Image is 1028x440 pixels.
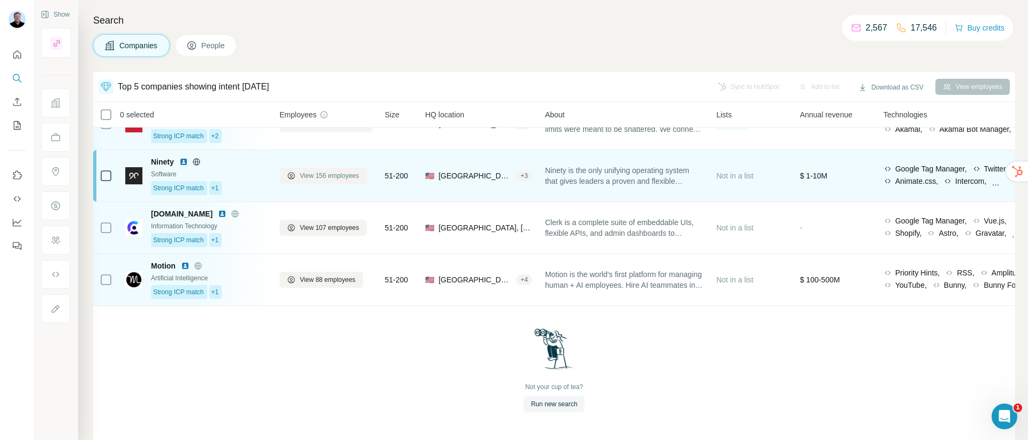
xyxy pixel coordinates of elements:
[545,217,704,238] span: Clerk is a complete suite of embeddable UIs, flexible APIs, and admin dashboards to authenticate ...
[1014,404,1022,412] span: 1
[179,158,188,166] img: LinkedIn logo
[895,124,923,135] span: Akamai,
[716,275,753,284] span: Not in a list
[883,109,927,120] span: Technologies
[911,21,937,34] p: 17,546
[93,13,1015,28] h4: Search
[545,165,704,187] span: Ninety is the only unifying operating system that gives leaders a proven and flexible approach to...
[300,171,359,181] span: View 156 employees
[800,223,803,232] span: -
[439,274,512,285] span: [GEOGRAPHIC_DATA], [US_STATE]
[211,287,219,297] span: +1
[866,21,887,34] p: 2,567
[9,213,26,232] button: Dashboard
[300,275,356,285] span: View 88 employees
[125,167,142,184] img: Logo of Ninety
[279,109,316,120] span: Employees
[800,275,840,284] span: $ 100-500M
[944,280,967,290] span: Bunny,
[153,183,204,193] span: Strong ICP match
[895,215,967,226] span: Google Tag Manager,
[279,220,367,236] button: View 107 employees
[9,166,26,185] button: Use Surfe on LinkedIn
[992,267,1027,278] span: Amplitude,
[425,109,464,120] span: HQ location
[151,260,176,271] span: Motion
[385,222,409,233] span: 51-200
[211,235,219,245] span: +1
[425,222,434,233] span: 🇺🇸
[385,274,409,285] span: 51-200
[125,271,142,288] img: Logo of Motion
[125,219,142,236] img: Logo of clerk.com
[439,222,532,233] span: [GEOGRAPHIC_DATA], [US_STATE]
[716,109,732,120] span: Lists
[119,40,158,51] span: Companies
[9,45,26,64] button: Quick start
[33,6,77,23] button: Show
[940,124,1011,135] span: Akamai Bot Manager,
[716,223,753,232] span: Not in a list
[895,280,927,290] span: YouTube,
[851,79,931,95] button: Download as CSV
[545,109,565,120] span: About
[9,116,26,135] button: My lists
[118,80,269,93] div: Top 5 companies showing intent [DATE]
[9,11,26,28] img: Avatar
[151,273,267,283] div: Artificial Intelligence
[279,272,363,288] button: View 88 employees
[151,156,174,167] span: Ninety
[211,131,219,141] span: +2
[545,269,704,290] span: Motion is the world's first platform for managing human + AI employees. Hire AI teammates in minu...
[984,163,1008,174] span: Twitter,
[895,176,938,187] span: Animate.css,
[151,169,267,179] div: Software
[151,221,267,231] div: Information Technology
[955,20,1004,35] button: Buy credits
[425,170,434,181] span: 🇺🇸
[385,109,399,120] span: Size
[984,280,1028,290] span: Bunny Fonts,
[9,69,26,88] button: Search
[895,228,922,238] span: Shopify,
[531,399,578,409] span: Run new search
[425,274,434,285] span: 🇺🇸
[984,215,1007,226] span: Vue.js,
[201,40,226,51] span: People
[218,210,226,218] img: LinkedIn logo
[153,131,204,141] span: Strong ICP match
[957,267,974,278] span: RSS,
[385,170,409,181] span: 51-200
[120,109,154,120] span: 0 selected
[9,189,26,208] button: Use Surfe API
[524,396,585,412] button: Run new search
[439,170,512,181] span: [GEOGRAPHIC_DATA], [US_STATE]
[716,171,753,180] span: Not in a list
[300,223,359,233] span: View 107 employees
[800,171,827,180] span: $ 1-10M
[525,382,583,392] div: Not your cup of tea?
[895,267,940,278] span: Priority Hints,
[211,183,219,193] span: +1
[895,163,967,174] span: Google Tag Manager,
[153,287,204,297] span: Strong ICP match
[992,404,1017,429] iframe: Intercom live chat
[9,92,26,111] button: Enrich CSV
[800,109,852,120] span: Annual revenue
[181,262,190,270] img: LinkedIn logo
[151,208,213,219] span: [DOMAIN_NAME]
[9,236,26,256] button: Feedback
[939,228,958,238] span: Astro,
[153,235,204,245] span: Strong ICP match
[516,171,532,181] div: + 3
[976,228,1007,238] span: Gravatar,
[279,168,367,184] button: View 156 employees
[516,275,532,285] div: + 4
[955,176,986,187] span: Intercom,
